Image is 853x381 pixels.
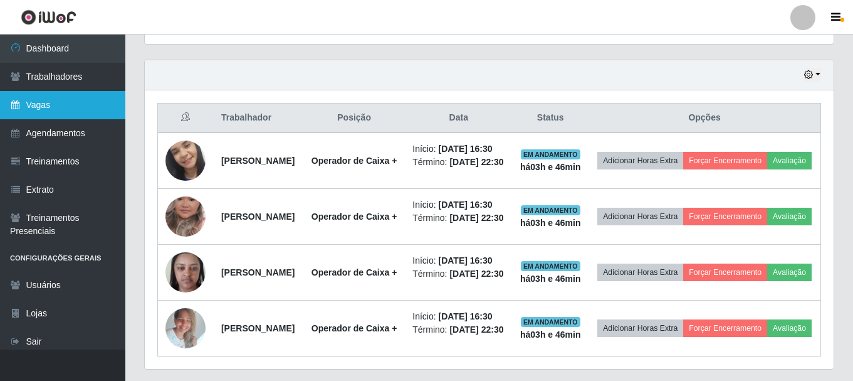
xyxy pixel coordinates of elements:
[412,310,505,323] li: Início:
[412,198,505,212] li: Início:
[683,319,767,337] button: Forçar Encerramento
[221,323,295,333] strong: [PERSON_NAME]
[221,267,295,277] strong: [PERSON_NAME]
[521,317,580,327] span: EM ANDAMENTO
[439,200,493,210] time: [DATE] 16:30
[311,212,397,222] strong: Operador de Caixa +
[767,264,812,281] button: Avaliação
[683,264,767,281] button: Forçar Encerramento
[597,319,683,337] button: Adicionar Horas Extra
[683,152,767,169] button: Forçar Encerramento
[520,162,581,172] strong: há 03 h e 46 min
[767,152,812,169] button: Avaliação
[520,330,581,340] strong: há 03 h e 46 min
[165,301,206,355] img: 1740601468403.jpeg
[214,104,303,133] th: Trabalhador
[449,325,503,335] time: [DATE] 22:30
[221,212,295,222] strong: [PERSON_NAME]
[589,104,820,133] th: Opções
[412,323,505,336] li: Término:
[412,254,505,267] li: Início:
[449,213,503,223] time: [DATE] 22:30
[449,269,503,279] time: [DATE] 22:30
[767,319,812,337] button: Avaliação
[597,208,683,225] button: Adicionar Horas Extra
[683,208,767,225] button: Forçar Encerramento
[165,181,206,252] img: 1705100685258.jpeg
[412,267,505,281] li: Término:
[311,323,397,333] strong: Operador de Caixa +
[412,142,505,156] li: Início:
[21,9,76,25] img: CoreUI Logo
[449,157,503,167] time: [DATE] 22:30
[221,156,295,166] strong: [PERSON_NAME]
[439,311,493,321] time: [DATE] 16:30
[412,156,505,169] li: Término:
[521,149,580,159] span: EM ANDAMENTO
[165,116,206,205] img: 1708293038920.jpeg
[520,274,581,284] strong: há 03 h e 46 min
[439,255,493,266] time: [DATE] 16:30
[165,245,206,299] img: 1734430327738.jpeg
[439,144,493,154] time: [DATE] 16:30
[521,261,580,271] span: EM ANDAMENTO
[412,212,505,225] li: Término:
[512,104,589,133] th: Status
[521,205,580,215] span: EM ANDAMENTO
[311,156,397,166] strong: Operador de Caixa +
[767,208,812,225] button: Avaliação
[520,218,581,228] strong: há 03 h e 46 min
[597,264,683,281] button: Adicionar Horas Extra
[597,152,683,169] button: Adicionar Horas Extra
[405,104,512,133] th: Data
[303,104,405,133] th: Posição
[311,267,397,277] strong: Operador de Caixa +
